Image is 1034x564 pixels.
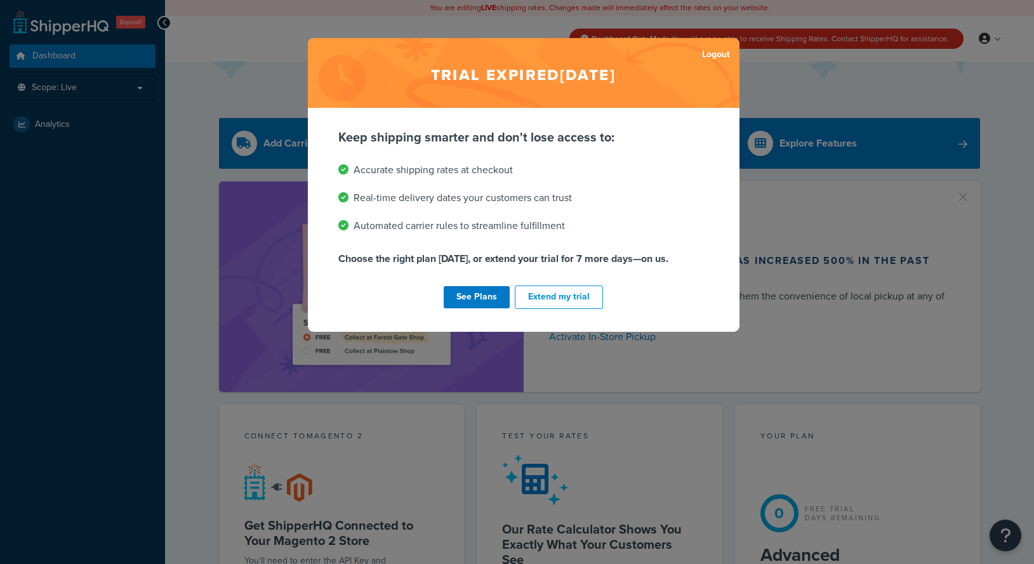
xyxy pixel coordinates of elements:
[702,46,730,63] a: Logout
[444,286,510,308] a: See Plans
[338,161,709,179] li: Accurate shipping rates at checkout
[338,189,709,207] li: Real-time delivery dates your customers can trust
[338,250,709,268] p: Choose the right plan [DATE], or extend your trial for 7 more days—on us.
[515,285,603,309] button: Extend my trial
[338,217,709,235] li: Automated carrier rules to streamline fulfillment
[338,128,709,146] p: Keep shipping smarter and don't lose access to:
[308,38,739,108] h2: Trial expired [DATE]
